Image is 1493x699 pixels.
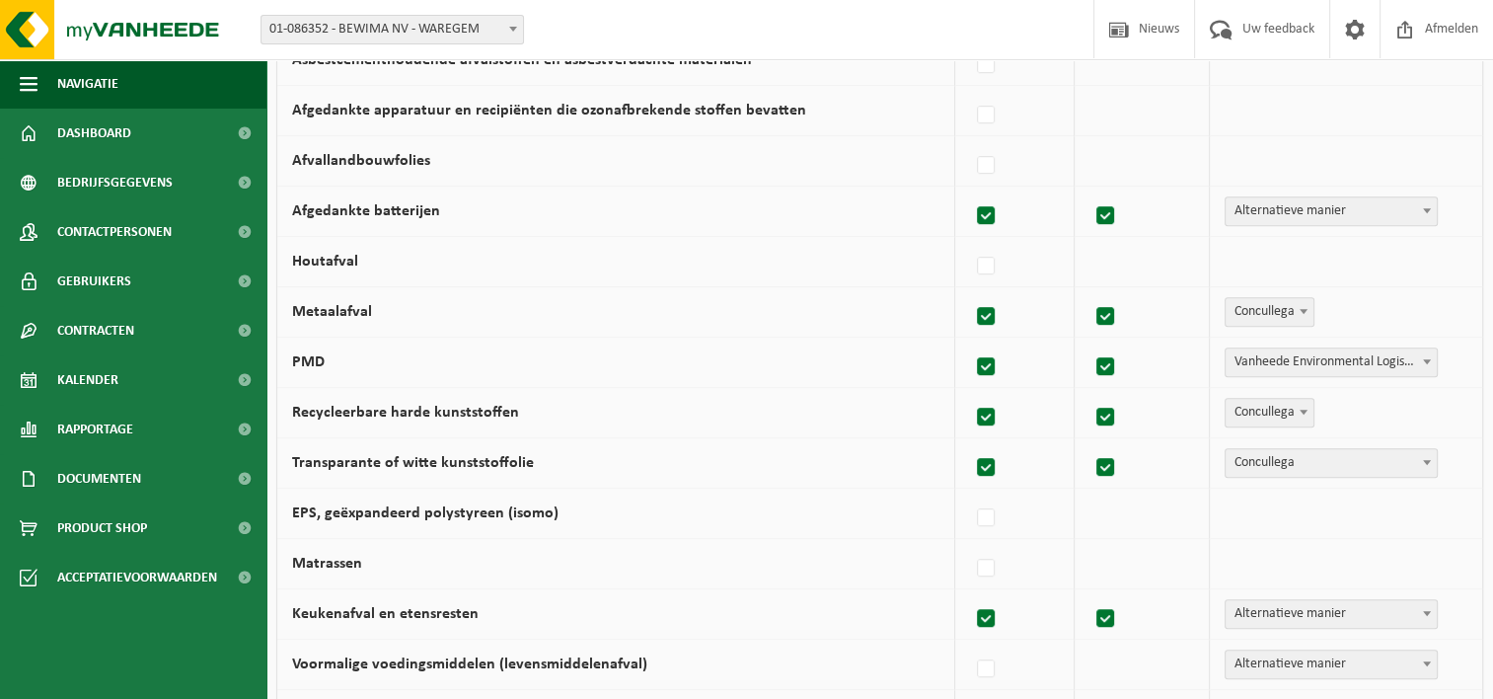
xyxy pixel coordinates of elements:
[57,553,217,602] span: Acceptatievoorwaarden
[292,103,806,118] label: Afgedankte apparatuur en recipiënten die ozonafbrekende stoffen bevatten
[292,153,430,169] label: Afvallandbouwfolies
[57,355,118,405] span: Kalender
[1226,449,1437,477] span: Concullega
[1225,398,1314,427] span: Concullega
[1226,399,1313,427] span: Concullega
[1225,297,1314,327] span: Concullega
[1225,650,1438,679] span: Alternatieve manier
[292,606,479,622] label: Keukenafval en etensresten
[57,504,147,553] span: Product Shop
[292,657,647,672] label: Voormalige voedingsmiddelen (levensmiddelenafval)
[1226,298,1313,326] span: Concullega
[1226,600,1437,628] span: Alternatieve manier
[292,254,358,270] label: Houtafval
[261,15,524,44] span: 01-086352 - BEWIMA NV - WAREGEM
[292,455,534,471] label: Transparante of witte kunststoffolie
[57,207,172,257] span: Contactpersonen
[1225,448,1438,478] span: Concullega
[292,52,752,68] label: Asbestcementhoudende afvalstoffen en asbestverdachte materialen
[57,158,173,207] span: Bedrijfsgegevens
[1226,651,1437,678] span: Alternatieve manier
[292,505,559,521] label: EPS, geëxpandeerd polystyreen (isomo)
[57,405,133,454] span: Rapportage
[57,257,131,306] span: Gebruikers
[292,556,362,572] label: Matrassen
[57,59,118,109] span: Navigatie
[1225,196,1438,226] span: Alternatieve manier
[1226,197,1437,225] span: Alternatieve manier
[57,306,134,355] span: Contracten
[1226,349,1437,376] span: Vanheede Environmental Logistics
[292,354,325,370] label: PMD
[292,405,519,421] label: Recycleerbare harde kunststoffen
[1225,348,1438,377] span: Vanheede Environmental Logistics
[261,16,523,43] span: 01-086352 - BEWIMA NV - WAREGEM
[292,203,440,219] label: Afgedankte batterijen
[292,304,372,320] label: Metaalafval
[1225,599,1438,629] span: Alternatieve manier
[57,454,141,504] span: Documenten
[57,109,131,158] span: Dashboard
